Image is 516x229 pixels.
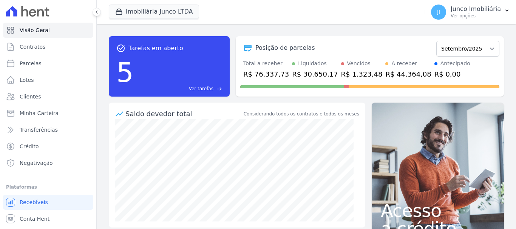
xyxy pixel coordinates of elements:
[20,109,59,117] span: Minha Carteira
[20,60,42,67] span: Parcelas
[20,76,34,84] span: Lotes
[391,60,417,68] div: A receber
[341,69,383,79] div: R$ 1.323,48
[243,60,289,68] div: Total a receber
[3,106,93,121] a: Minha Carteira
[116,44,125,53] span: task_alt
[20,143,39,150] span: Crédito
[3,39,93,54] a: Contratos
[20,93,41,100] span: Clientes
[298,60,327,68] div: Liquidados
[3,211,93,226] a: Conta Hent
[20,215,49,223] span: Conta Hent
[20,26,50,34] span: Visão Geral
[3,139,93,154] a: Crédito
[347,60,371,68] div: Vencidos
[3,155,93,171] a: Negativação
[137,85,222,92] a: Ver tarefas east
[451,13,501,19] p: Ver opções
[381,201,495,220] span: Acesso
[385,69,431,79] div: R$ 44.364,08
[292,69,338,79] div: R$ 30.650,17
[255,43,315,52] div: Posição de parcelas
[244,111,359,117] div: Considerando todos os contratos e todos os meses
[109,5,199,19] button: Imobiliária Junco LTDA
[20,159,53,167] span: Negativação
[3,89,93,104] a: Clientes
[20,126,58,134] span: Transferências
[116,53,134,92] div: 5
[440,60,470,68] div: Antecipado
[128,44,183,53] span: Tarefas em aberto
[3,23,93,38] a: Visão Geral
[20,198,48,206] span: Recebíveis
[216,86,222,92] span: east
[3,195,93,210] a: Recebíveis
[425,2,516,23] button: JI Junco Imobiliária Ver opções
[243,69,289,79] div: R$ 76.337,73
[6,183,90,192] div: Plataformas
[451,5,501,13] p: Junco Imobiliária
[437,9,440,15] span: JI
[434,69,470,79] div: R$ 0,00
[3,122,93,137] a: Transferências
[3,56,93,71] a: Parcelas
[20,43,45,51] span: Contratos
[3,72,93,88] a: Lotes
[125,109,242,119] div: Saldo devedor total
[189,85,213,92] span: Ver tarefas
